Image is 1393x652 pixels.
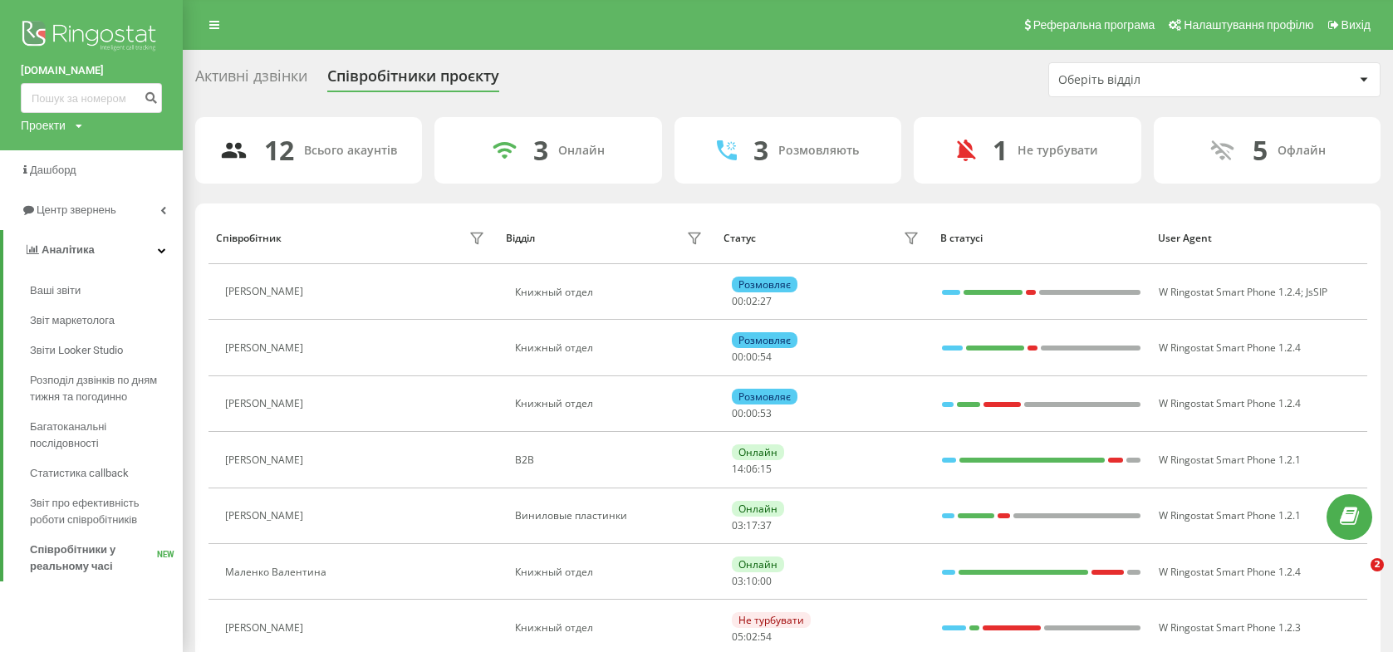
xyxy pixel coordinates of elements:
[225,622,307,634] div: [PERSON_NAME]
[30,365,183,412] a: Розподіл дзвінків по дням тижня та погодинно
[760,350,772,364] span: 54
[225,566,331,578] div: Маленко Валентина
[732,296,772,307] div: : :
[753,135,768,166] div: 3
[1184,18,1313,32] span: Налаштування профілю
[732,520,772,532] div: : :
[515,398,707,409] div: Книжный отдел
[37,203,116,216] span: Центр звернень
[760,574,772,588] span: 00
[1341,18,1371,32] span: Вихід
[732,462,743,476] span: 14
[30,306,183,336] a: Звіт маркетолога
[558,144,605,158] div: Онлайн
[515,566,707,578] div: Книжный отдел
[732,389,797,404] div: Розмовляє
[30,419,174,452] span: Багатоканальні послідовності
[30,465,129,482] span: Статистика callback
[760,630,772,644] span: 54
[760,518,772,532] span: 37
[264,135,294,166] div: 12
[42,243,95,256] span: Аналiтика
[732,556,784,572] div: Онлайн
[1018,144,1098,158] div: Не турбувати
[515,510,707,522] div: Виниловые пластинки
[732,332,797,348] div: Розмовляє
[30,412,183,458] a: Багатоканальні послідовності
[30,164,76,176] span: Дашборд
[732,574,743,588] span: 03
[195,67,307,93] div: Активні дзвінки
[732,518,743,532] span: 03
[327,67,499,93] div: Співробітники проєкту
[515,287,707,298] div: Книжный отдел
[760,294,772,308] span: 27
[30,488,183,535] a: Звіт про ефективність роботи співробітників
[746,294,758,308] span: 02
[746,350,758,364] span: 00
[723,233,756,244] div: Статус
[30,495,174,528] span: Звіт про ефективність роботи співробітників
[21,117,66,134] div: Проекти
[30,542,157,575] span: Співробітники у реальному часі
[30,312,115,329] span: Звіт маркетолога
[30,342,123,359] span: Звіти Looker Studio
[1159,565,1301,579] span: W Ringostat Smart Phone 1.2.4
[30,372,174,405] span: Розподіл дзвінків по дням тижня та погодинно
[21,62,162,79] a: [DOMAIN_NAME]
[1278,144,1326,158] div: Офлайн
[1337,558,1376,598] iframe: Intercom live chat
[1159,508,1301,522] span: W Ringostat Smart Phone 1.2.1
[30,336,183,365] a: Звіти Looker Studio
[515,454,707,466] div: B2B
[732,444,784,460] div: Онлайн
[732,463,772,475] div: : :
[1033,18,1155,32] span: Реферальна програма
[1159,620,1301,635] span: W Ringostat Smart Phone 1.2.3
[732,576,772,587] div: : :
[533,135,548,166] div: 3
[21,17,162,58] img: Ringostat logo
[1058,73,1257,87] div: Оберіть відділ
[225,286,307,297] div: [PERSON_NAME]
[732,294,743,308] span: 00
[515,622,707,634] div: Книжный отдел
[1158,233,1360,244] div: User Agent
[732,408,772,419] div: : :
[1159,285,1301,299] span: W Ringostat Smart Phone 1.2.4
[746,406,758,420] span: 00
[732,406,743,420] span: 00
[1371,558,1384,571] span: 2
[21,83,162,113] input: Пошук за номером
[732,277,797,292] div: Розмовляє
[30,276,183,306] a: Ваші звіти
[732,630,743,644] span: 05
[993,135,1008,166] div: 1
[746,462,758,476] span: 06
[940,233,1142,244] div: В статусі
[760,406,772,420] span: 53
[760,462,772,476] span: 15
[746,518,758,532] span: 17
[30,535,183,581] a: Співробітники у реальному часіNEW
[732,350,743,364] span: 00
[1306,285,1327,299] span: JsSIP
[746,630,758,644] span: 02
[1159,341,1301,355] span: W Ringostat Smart Phone 1.2.4
[1159,396,1301,410] span: W Ringostat Smart Phone 1.2.4
[732,612,811,628] div: Не турбувати
[225,342,307,354] div: [PERSON_NAME]
[778,144,859,158] div: Розмовляють
[225,454,307,466] div: [PERSON_NAME]
[225,398,307,409] div: [PERSON_NAME]
[732,501,784,517] div: Онлайн
[30,458,183,488] a: Статистика callback
[746,574,758,588] span: 10
[732,351,772,363] div: : :
[216,233,282,244] div: Співробітник
[515,342,707,354] div: Книжный отдел
[1253,135,1268,166] div: 5
[506,233,535,244] div: Відділ
[3,230,183,270] a: Аналiтика
[304,144,397,158] div: Всього акаунтів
